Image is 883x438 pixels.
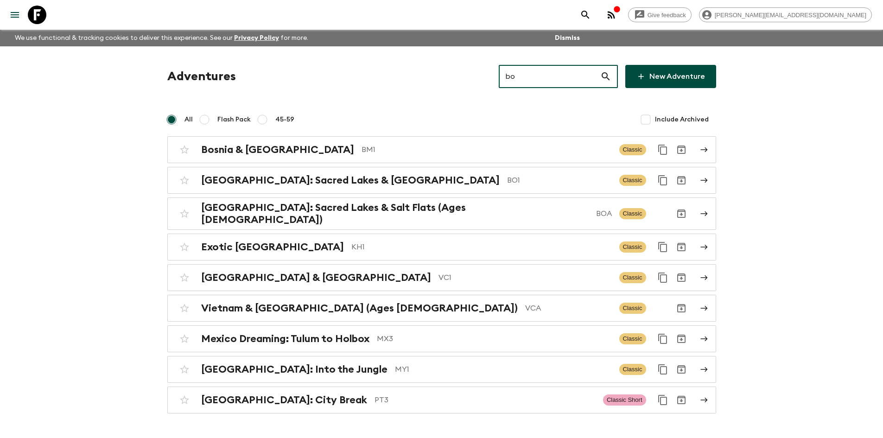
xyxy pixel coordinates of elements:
h2: Exotic [GEOGRAPHIC_DATA] [201,241,344,253]
p: MX3 [377,333,612,344]
input: e.g. AR1, Argentina [499,63,600,89]
span: Classic [619,175,646,186]
button: Archive [672,238,691,256]
a: [GEOGRAPHIC_DATA]: Into the JungleMY1ClassicDuplicate for 45-59Archive [167,356,716,383]
button: Archive [672,268,691,287]
span: 45-59 [275,115,294,124]
button: Dismiss [553,32,582,44]
h2: Vietnam & [GEOGRAPHIC_DATA] (Ages [DEMOGRAPHIC_DATA]) [201,302,518,314]
span: Classic [619,208,646,219]
div: [PERSON_NAME][EMAIL_ADDRESS][DOMAIN_NAME] [699,7,872,22]
button: Archive [672,204,691,223]
p: BO1 [507,175,612,186]
a: Exotic [GEOGRAPHIC_DATA]KH1ClassicDuplicate for 45-59Archive [167,234,716,260]
h2: [GEOGRAPHIC_DATA]: City Break [201,394,367,406]
a: Bosnia & [GEOGRAPHIC_DATA]BM1ClassicDuplicate for 45-59Archive [167,136,716,163]
button: Archive [672,299,691,317]
span: Classic Short [603,394,646,406]
button: Duplicate for 45-59 [654,238,672,256]
button: Archive [672,360,691,379]
p: BM1 [362,144,612,155]
button: Archive [672,171,691,190]
button: Duplicate for 45-59 [654,268,672,287]
span: Classic [619,144,646,155]
h1: Adventures [167,67,236,86]
p: KH1 [351,241,612,253]
a: New Adventure [625,65,716,88]
h2: [GEOGRAPHIC_DATA]: Sacred Lakes & Salt Flats (Ages [DEMOGRAPHIC_DATA]) [201,202,589,226]
a: Privacy Policy [234,35,279,41]
button: Duplicate for 45-59 [654,171,672,190]
p: We use functional & tracking cookies to deliver this experience. See our for more. [11,30,312,46]
span: Classic [619,364,646,375]
a: Give feedback [628,7,692,22]
button: Archive [672,140,691,159]
span: Classic [619,303,646,314]
button: search adventures [576,6,595,24]
p: PT3 [375,394,596,406]
h2: [GEOGRAPHIC_DATA]: Into the Jungle [201,363,388,375]
span: Give feedback [642,12,691,19]
span: Include Archived [655,115,709,124]
a: Vietnam & [GEOGRAPHIC_DATA] (Ages [DEMOGRAPHIC_DATA])VCAClassicArchive [167,295,716,322]
h2: Bosnia & [GEOGRAPHIC_DATA] [201,144,354,156]
button: Duplicate for 45-59 [654,391,672,409]
p: VC1 [438,272,612,283]
p: VCA [525,303,612,314]
a: [GEOGRAPHIC_DATA] & [GEOGRAPHIC_DATA]VC1ClassicDuplicate for 45-59Archive [167,264,716,291]
button: Duplicate for 45-59 [654,330,672,348]
span: Classic [619,333,646,344]
a: [GEOGRAPHIC_DATA]: Sacred Lakes & [GEOGRAPHIC_DATA]BO1ClassicDuplicate for 45-59Archive [167,167,716,194]
button: Duplicate for 45-59 [654,360,672,379]
button: menu [6,6,24,24]
button: Duplicate for 45-59 [654,140,672,159]
h2: Mexico Dreaming: Tulum to Holbox [201,333,369,345]
h2: [GEOGRAPHIC_DATA]: Sacred Lakes & [GEOGRAPHIC_DATA] [201,174,500,186]
a: [GEOGRAPHIC_DATA]: Sacred Lakes & Salt Flats (Ages [DEMOGRAPHIC_DATA])BOAClassicArchive [167,197,716,230]
span: [PERSON_NAME][EMAIL_ADDRESS][DOMAIN_NAME] [710,12,871,19]
p: BOA [596,208,612,219]
button: Archive [672,330,691,348]
p: MY1 [395,364,612,375]
span: Classic [619,241,646,253]
a: [GEOGRAPHIC_DATA]: City BreakPT3Classic ShortDuplicate for 45-59Archive [167,387,716,413]
h2: [GEOGRAPHIC_DATA] & [GEOGRAPHIC_DATA] [201,272,431,284]
button: Archive [672,391,691,409]
span: Flash Pack [217,115,251,124]
span: All [184,115,193,124]
a: Mexico Dreaming: Tulum to HolboxMX3ClassicDuplicate for 45-59Archive [167,325,716,352]
span: Classic [619,272,646,283]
